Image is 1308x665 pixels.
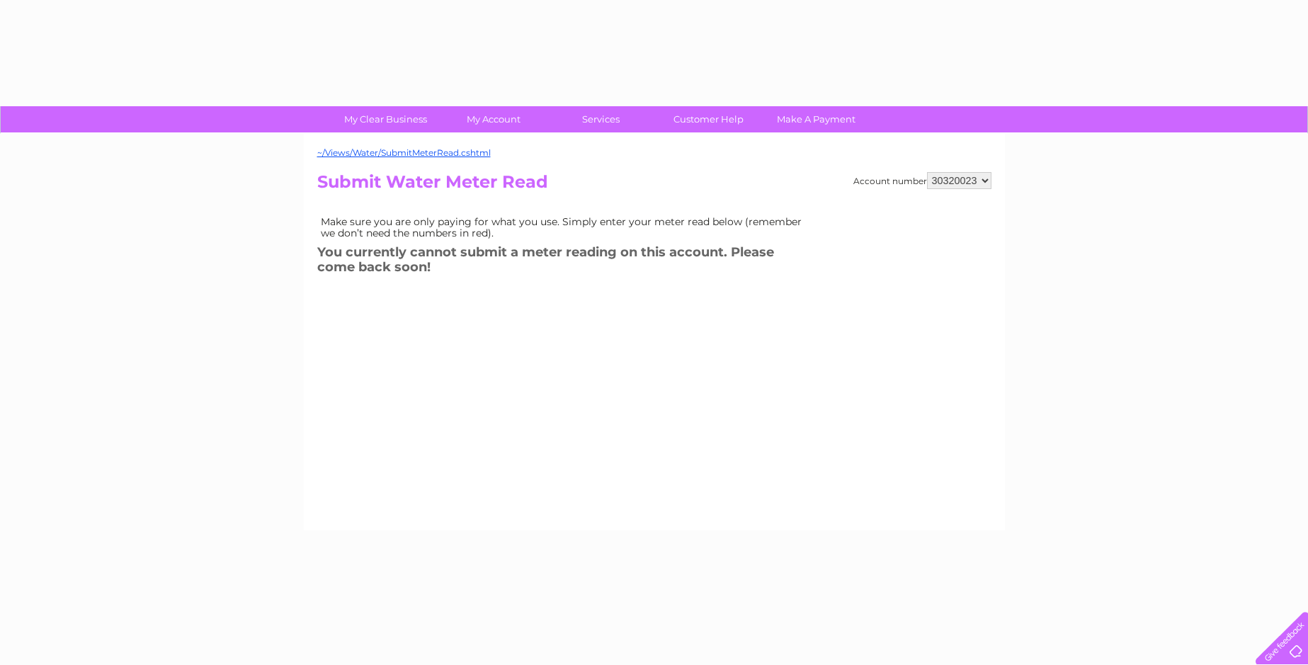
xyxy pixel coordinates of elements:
a: ~/Views/Water/SubmitMeterRead.cshtml [317,147,491,158]
div: Account number [853,172,991,189]
a: Customer Help [650,106,767,132]
td: Make sure you are only paying for what you use. Simply enter your meter read below (remember we d... [317,212,813,242]
h2: Submit Water Meter Read [317,172,991,199]
a: Services [542,106,659,132]
a: My Account [435,106,552,132]
h3: You currently cannot submit a meter reading on this account. Please come back soon! [317,242,813,281]
a: My Clear Business [327,106,444,132]
a: Make A Payment [758,106,875,132]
